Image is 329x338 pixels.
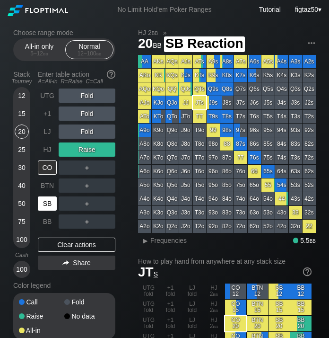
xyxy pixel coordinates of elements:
div: QJo [165,96,179,109]
div: KK [152,69,165,82]
div: 88 [220,137,234,151]
div: Q6s [248,82,261,96]
div: BB 20 [290,316,312,331]
div: 42s [303,192,316,205]
div: J9s [207,96,220,109]
div: LJ [38,125,57,139]
div: 52s [303,178,316,192]
div: 43o [275,206,288,219]
span: JT [138,265,158,279]
div: CO 20 [225,316,246,331]
div: 75o [234,178,247,192]
img: share.864f2f62.svg [62,260,69,266]
div: 86o [220,165,234,178]
div: 94s [275,124,288,137]
div: J9o [179,124,192,137]
div: LJ fold [182,284,203,299]
div: K8o [152,137,165,151]
div: +1 fold [160,300,181,315]
div: K4s [275,69,288,82]
div: 100 [15,232,29,247]
span: bb [96,50,102,57]
div: Q6o [165,165,179,178]
div: 100 [15,262,29,276]
div: J7s [234,96,247,109]
div: AKo [138,69,151,82]
h2: How to play hand from anywhere at any stack size [138,258,312,265]
div: Cash [9,252,34,258]
div: 76s [248,151,261,164]
div: 53o [261,206,275,219]
div: J5o [179,178,192,192]
div: KJo [152,96,165,109]
div: CO [38,160,57,175]
div: 30 [15,160,29,175]
div: Tourney [9,78,34,85]
div: Q4o [165,192,179,205]
div: BB 12 [290,284,312,299]
div: T2s [303,110,316,123]
div: A8s [220,55,234,68]
div: J5s [261,96,275,109]
span: » [158,29,172,36]
div: 54s [275,178,288,192]
div: QTs [193,82,206,96]
div: JJ [179,96,192,109]
div: SB 12 [268,284,290,299]
span: bb [213,307,218,313]
div: 50 [15,196,29,211]
div: AJs [179,55,192,68]
div: 5.5 [293,237,316,244]
div: HJ 2 [203,300,225,315]
div: 96s [248,124,261,137]
div: Fold [59,107,115,121]
div: Clear actions [38,238,115,252]
div: 63o [248,206,261,219]
div: K7s [234,69,247,82]
div: 72o [234,220,247,233]
span: s [154,268,158,278]
div: TT [193,110,206,123]
div: HJ 2 [203,284,225,299]
div: T9o [193,124,206,137]
div: T6o [193,165,206,178]
div: A5s [261,55,275,68]
div: T7o [193,151,206,164]
div: All-in only [17,41,61,59]
div: 44 [275,192,288,205]
img: Floptimal logo [8,5,68,16]
div: 64o [248,192,261,205]
div: ＋ [59,196,115,211]
div: 85s [261,137,275,151]
div: Call [19,299,64,305]
div: JTs [193,96,206,109]
div: A3s [289,55,302,68]
div: 82o [220,220,234,233]
div: ▾ [293,4,323,15]
div: All-in [19,327,64,334]
div: K7o [152,151,165,164]
div: Q4s [275,82,288,96]
div: 93s [289,124,302,137]
span: bb [43,50,48,57]
div: Q5s [261,82,275,96]
div: AJo [138,96,151,109]
div: Q5o [165,178,179,192]
div: UTG fold [138,300,159,315]
span: Frequencies [150,237,187,244]
div: K5s [261,69,275,82]
div: AA [138,55,151,68]
div: 22 [303,220,316,233]
div: Raise [19,313,64,320]
div: Q7s [234,82,247,96]
div: J3o [179,206,192,219]
div: 84s [275,137,288,151]
div: A2o [138,220,151,233]
div: No Limit Hold’em Poker Ranges [103,6,225,16]
div: A2s [303,55,316,68]
div: 52o [261,220,275,233]
div: ATs [193,55,206,68]
div: 96o [207,165,220,178]
div: A4o [138,192,151,205]
div: 43s [289,192,302,205]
